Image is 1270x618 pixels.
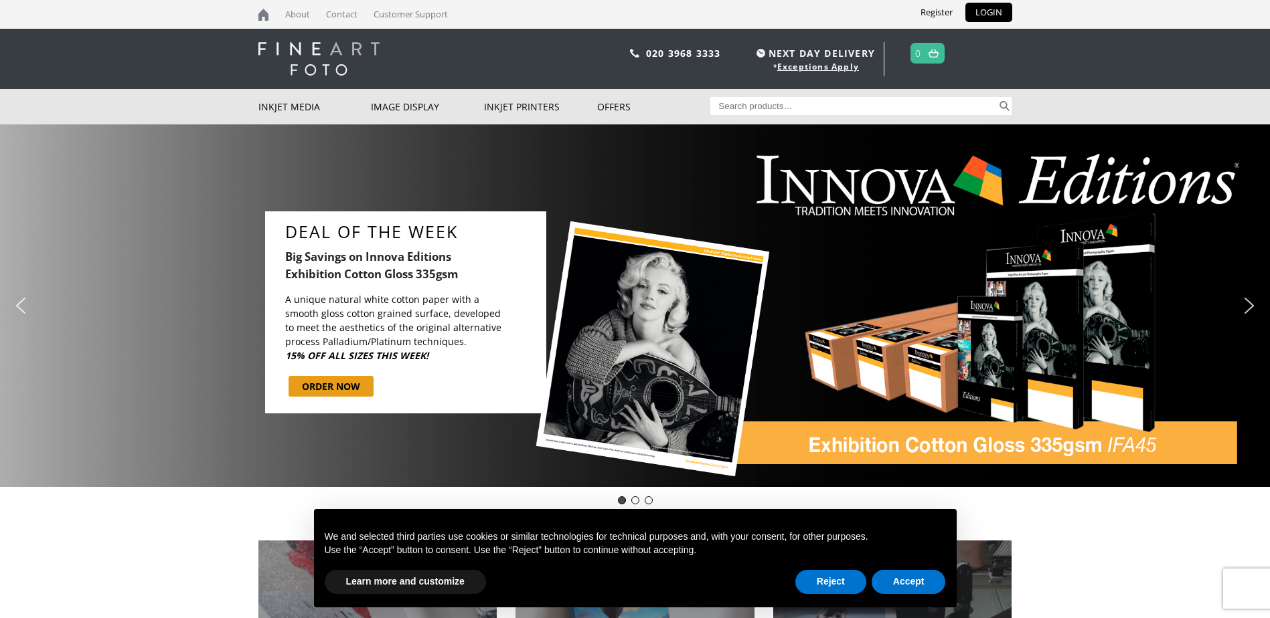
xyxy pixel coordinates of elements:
[646,47,721,60] a: 020 3968 3333
[325,544,946,557] p: Use the “Accept” button to consent. Use the “Reject” button to continue without accepting.
[929,49,939,58] img: basket.svg
[484,89,597,124] a: Inkjet Printers
[325,570,486,594] button: Learn more and customize
[757,49,765,58] img: time.svg
[1239,295,1260,316] img: next arrow
[371,89,484,124] a: Image Display
[265,211,546,413] div: DEAL OF THE WEEKBig Savings on Innova Editions Exhibition Cotton Gloss 335gsm A unique natural wh...
[618,496,626,504] div: DOTD - Innova Exhibition Cotton Gloss 335gsm - IFA45
[10,295,31,316] img: previous arrow
[285,349,428,362] b: 15% OFF ALL SIZES THIS WEEK!
[997,97,1012,115] button: Search
[285,221,540,241] a: DEAL OF THE WEEK
[325,530,946,544] p: We and selected third parties use cookies or similar technologies for technical purposes and, wit...
[777,61,859,72] a: Exceptions Apply
[915,43,921,63] a: 0
[615,494,655,507] div: Choose slide to display.
[753,45,875,61] span: NEXT DAY DELIVERY
[597,89,710,124] a: Offers
[910,3,963,22] a: Register
[258,42,380,76] img: logo-white.svg
[795,570,866,594] button: Reject
[302,379,360,393] div: ORDER NOW
[258,89,372,124] a: Inkjet Media
[285,292,506,363] p: A unique natural white cotton paper with a smooth gloss cotton grained surface, developed to meet...
[289,376,374,397] a: ORDER NOW
[630,49,639,58] img: phone.svg
[872,570,946,594] button: Accept
[965,3,1012,22] a: LOGIN
[645,496,653,504] div: pinch book
[710,97,997,115] input: Search products…
[631,496,639,504] div: Innova-general
[285,249,459,281] b: Big Savings on Innova Editions Exhibition Cotton Gloss 335gsm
